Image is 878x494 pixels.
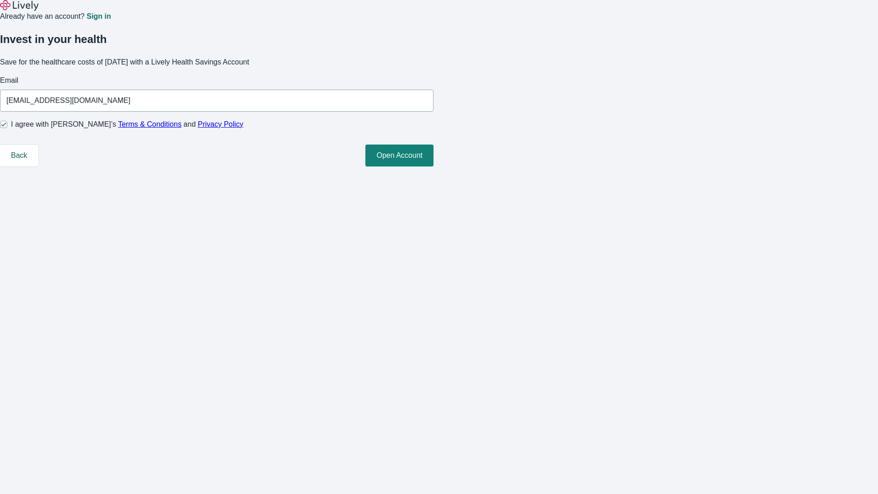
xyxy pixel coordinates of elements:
a: Terms & Conditions [118,120,182,128]
span: I agree with [PERSON_NAME]’s and [11,119,243,130]
button: Open Account [365,145,434,166]
a: Privacy Policy [198,120,244,128]
a: Sign in [86,13,111,20]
